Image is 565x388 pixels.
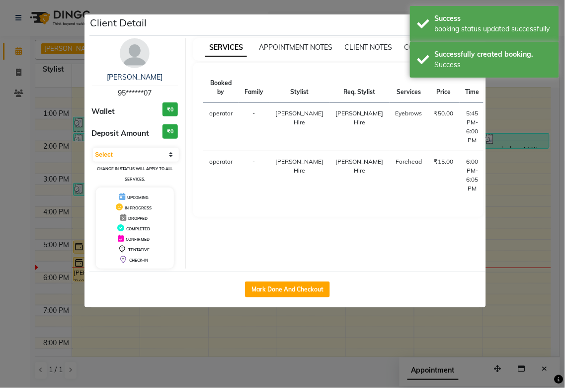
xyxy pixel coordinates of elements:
div: ₹50.00 [434,109,454,118]
td: operator [203,151,239,199]
img: avatar [120,38,150,68]
a: [PERSON_NAME] [107,73,162,82]
h3: ₹0 [162,102,178,117]
td: operator [203,103,239,151]
div: Successfully created booking. [435,49,552,60]
span: DROPPED [128,216,148,221]
td: - [239,151,269,199]
span: [PERSON_NAME] Hire [275,109,323,126]
span: Deposit Amount [92,128,150,139]
td: 5:45 PM-6:00 PM [460,103,485,151]
th: Services [390,73,428,103]
span: IN PROGRESS [125,205,152,210]
th: Stylist [269,73,329,103]
span: [PERSON_NAME] Hire [275,158,323,174]
h5: Client Detail [90,15,147,30]
div: Forehead [396,157,422,166]
div: Eyebrows [396,109,422,118]
div: Success [435,13,552,24]
span: SERVICES [205,39,247,57]
div: Success [435,60,552,70]
span: Wallet [92,106,115,117]
span: APPOINTMENT NOTES [259,43,332,52]
span: CLIENT NOTES [344,43,393,52]
th: Price [428,73,460,103]
span: CONFIRMED [126,237,150,242]
div: booking status updated successfully [435,24,552,34]
th: Time [460,73,485,103]
span: [PERSON_NAME] Hire [335,109,384,126]
th: Family [239,73,269,103]
h3: ₹0 [162,124,178,139]
span: CHECK-IN [129,258,148,263]
span: COMPLETED [126,226,150,231]
span: UPCOMING [127,195,149,200]
small: Change in status will apply to all services. [97,166,172,182]
th: Req. Stylist [329,73,390,103]
button: Mark Done And Checkout [245,282,330,297]
span: CONSUMPTION [404,43,456,52]
span: [PERSON_NAME] Hire [335,158,384,174]
th: Booked by [203,73,239,103]
td: 6:00 PM-6:05 PM [460,151,485,199]
span: TENTATIVE [128,247,150,252]
div: ₹15.00 [434,157,454,166]
td: - [239,103,269,151]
